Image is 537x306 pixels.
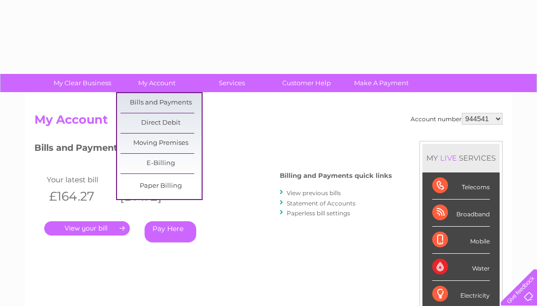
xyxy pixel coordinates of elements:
div: MY SERVICES [422,144,500,172]
th: £164.27 [44,186,115,206]
a: Moving Premises [120,134,202,153]
a: Services [191,74,272,92]
div: LIVE [438,153,459,163]
a: My Account [117,74,198,92]
a: Paperless bill settings [287,209,350,217]
a: Pay Here [145,221,196,242]
a: . [44,221,130,236]
th: [DATE] [115,186,186,206]
h2: My Account [34,113,503,132]
a: Make A Payment [341,74,422,92]
div: Mobile [432,227,490,254]
div: Broadband [432,200,490,227]
a: Bills and Payments [120,93,202,113]
a: Customer Help [266,74,347,92]
a: My Clear Business [42,74,123,92]
td: Your latest bill [44,173,115,186]
h4: Billing and Payments quick links [280,172,392,179]
div: Account number [411,113,503,125]
div: Telecoms [432,172,490,200]
a: View previous bills [287,189,341,197]
td: Invoice date [115,173,186,186]
a: Direct Debit [120,113,202,133]
h3: Bills and Payments [34,141,392,158]
div: Water [432,254,490,281]
a: E-Billing [120,154,202,173]
a: Statement of Accounts [287,200,356,207]
a: Paper Billing [120,176,202,196]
